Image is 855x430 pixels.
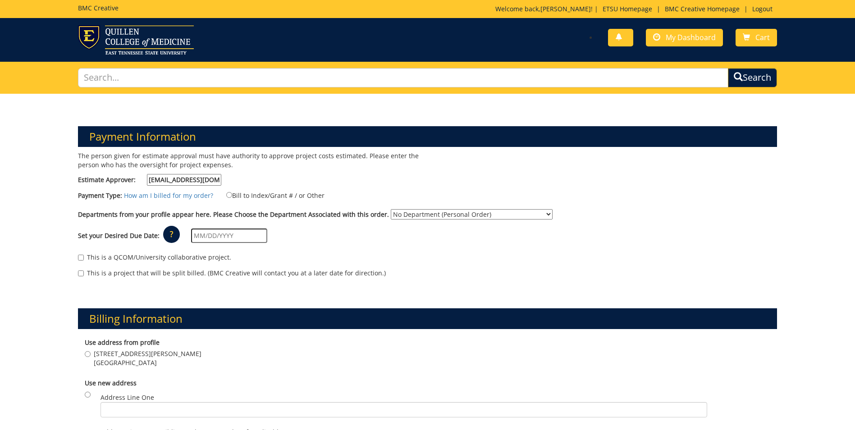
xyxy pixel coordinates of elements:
[78,253,231,262] label: This is a QCOM/University collaborative project.
[78,231,160,240] label: Set your Desired Due Date:
[85,351,91,357] input: [STREET_ADDRESS][PERSON_NAME] [GEOGRAPHIC_DATA]
[748,5,777,13] a: Logout
[78,269,386,278] label: This is a project that will be split billed. (BMC Creative will contact you at a later date for d...
[736,29,777,46] a: Cart
[101,402,707,417] input: Address Line One
[78,174,221,186] label: Estimate Approver:
[755,32,770,42] span: Cart
[78,25,194,55] img: ETSU logo
[78,210,389,219] label: Departments from your profile appear here. Please Choose the Department Associated with this order.
[94,349,201,358] span: [STREET_ADDRESS][PERSON_NAME]
[78,68,728,87] input: Search...
[728,68,777,87] button: Search
[191,229,267,243] input: MM/DD/YYYY
[78,308,777,329] h3: Billing Information
[124,191,213,200] a: How am I billed for my order?
[78,191,122,200] label: Payment Type:
[215,190,325,200] label: Bill to Index/Grant # / or Other
[78,151,421,169] p: The person given for estimate approval must have authority to approve project costs estimated. Pl...
[666,32,716,42] span: My Dashboard
[163,226,180,243] p: ?
[78,5,119,11] h5: BMC Creative
[85,338,160,347] b: Use address from profile
[78,255,84,261] input: This is a QCOM/University collaborative project.
[540,5,591,13] a: [PERSON_NAME]
[94,358,201,367] span: [GEOGRAPHIC_DATA]
[78,126,777,147] h3: Payment Information
[78,270,84,276] input: This is a project that will be split billed. (BMC Creative will contact you at a later date for d...
[598,5,657,13] a: ETSU Homepage
[226,192,232,198] input: Bill to Index/Grant # / or Other
[85,379,137,387] b: Use new address
[147,174,221,186] input: Estimate Approver:
[101,393,707,417] label: Address Line One
[495,5,777,14] p: Welcome back, ! | | |
[660,5,744,13] a: BMC Creative Homepage
[646,29,723,46] a: My Dashboard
